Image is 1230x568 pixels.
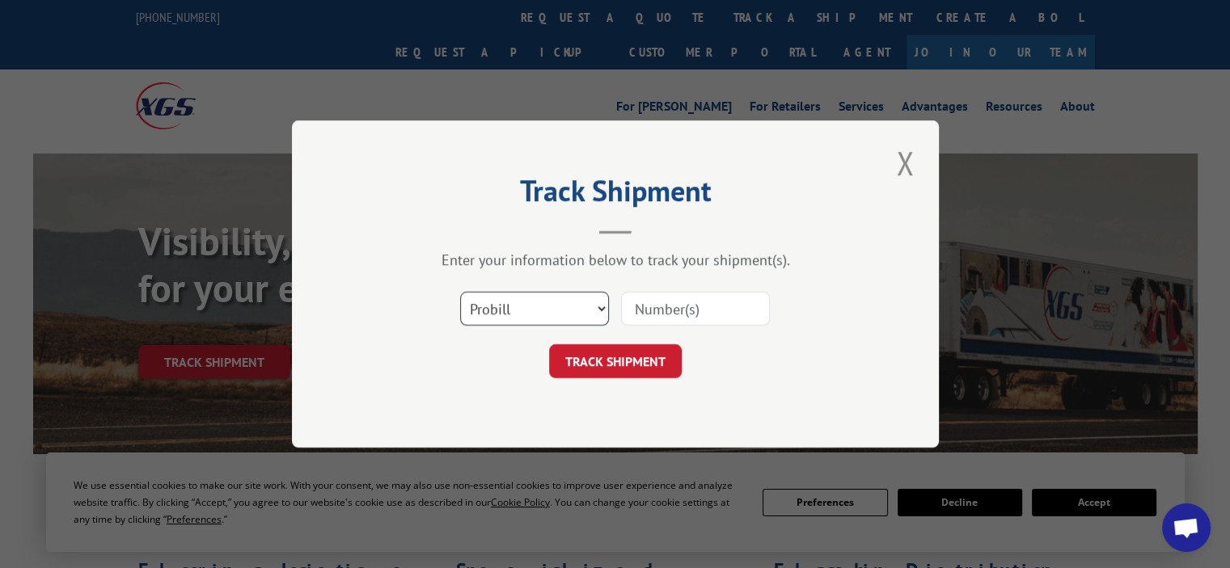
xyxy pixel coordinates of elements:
[373,179,858,210] h2: Track Shipment
[891,141,919,185] button: Close modal
[549,344,682,378] button: TRACK SHIPMENT
[373,250,858,269] div: Enter your information below to track your shipment(s).
[1162,503,1211,552] a: Open chat
[621,292,770,326] input: Number(s)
